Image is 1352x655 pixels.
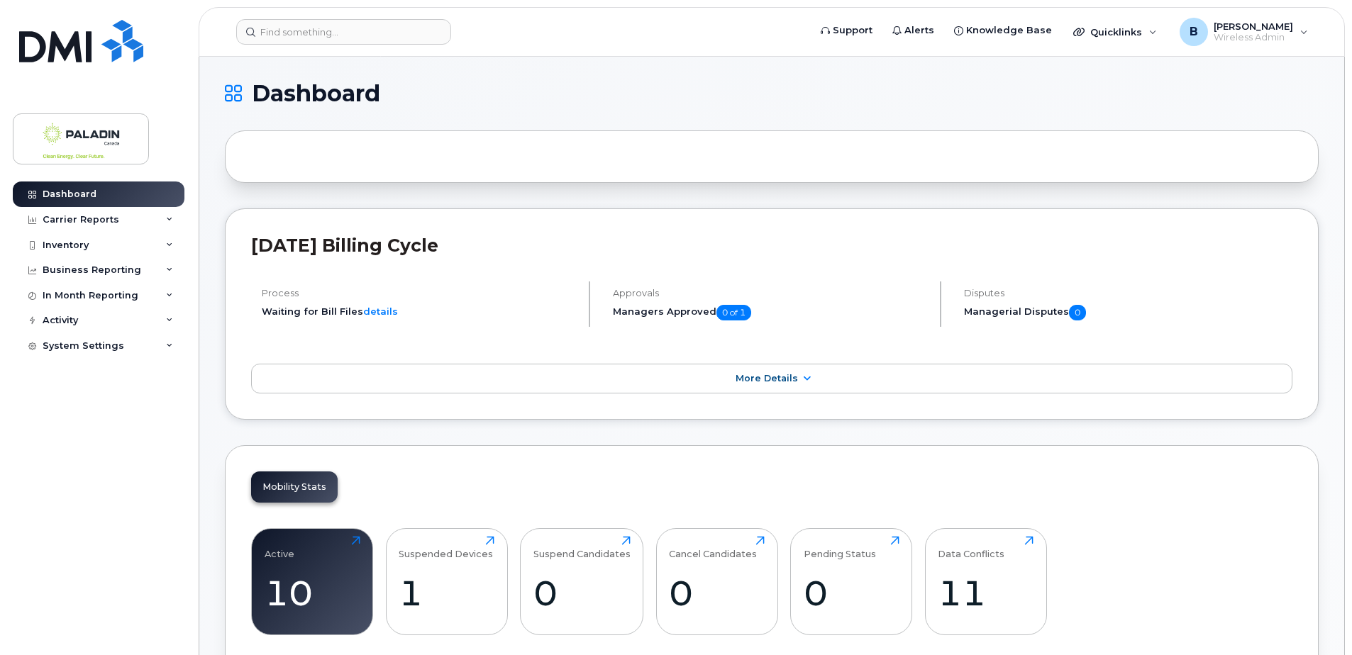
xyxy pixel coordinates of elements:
[363,306,398,317] a: details
[251,235,1292,256] h2: [DATE] Billing Cycle
[399,536,493,559] div: Suspended Devices
[964,288,1292,298] h4: Disputes
[669,536,765,627] a: Cancel Candidates0
[716,305,751,320] span: 0 of 1
[938,572,1034,614] div: 11
[262,305,577,318] li: Waiting for Bill Files
[399,536,494,627] a: Suspended Devices1
[736,373,798,384] span: More Details
[804,536,899,627] a: Pending Status0
[938,536,1004,559] div: Data Conflicts
[804,536,876,559] div: Pending Status
[252,83,380,104] span: Dashboard
[669,536,757,559] div: Cancel Candidates
[1069,305,1086,320] span: 0
[399,572,494,614] div: 1
[262,288,577,298] h4: Process
[964,305,1292,320] h5: Managerial Disputes
[938,536,1034,627] a: Data Conflicts11
[804,572,899,614] div: 0
[613,288,928,298] h4: Approvals
[533,572,631,614] div: 0
[265,572,360,614] div: 10
[533,536,631,559] div: Suspend Candidates
[265,536,294,559] div: Active
[669,572,765,614] div: 0
[265,536,360,627] a: Active10
[613,305,928,320] h5: Managers Approved
[533,536,631,627] a: Suspend Candidates0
